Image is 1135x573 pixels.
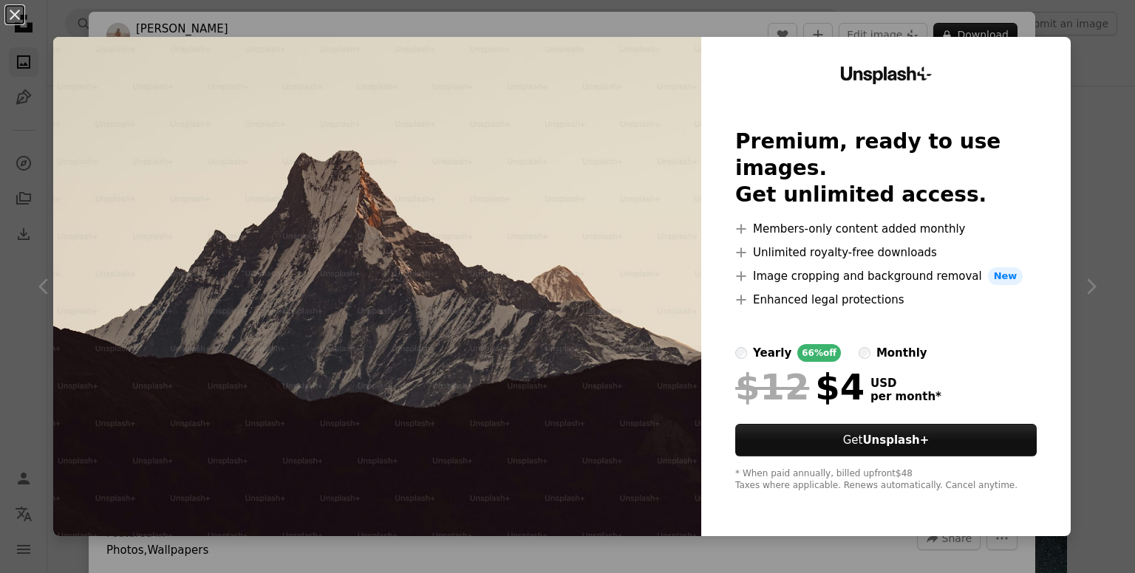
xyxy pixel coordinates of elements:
input: yearly66%off [735,347,747,359]
strong: Unsplash+ [862,433,929,447]
span: per month * [870,390,941,403]
button: GetUnsplash+ [735,424,1037,456]
li: Members-only content added monthly [735,220,1037,238]
div: $4 [735,368,865,406]
span: $12 [735,368,809,406]
input: monthly [859,347,870,359]
h2: Premium, ready to use images. Get unlimited access. [735,128,1037,208]
li: Enhanced legal protections [735,291,1037,309]
div: yearly [753,344,791,362]
li: Image cropping and background removal [735,267,1037,285]
div: monthly [876,344,927,362]
li: Unlimited royalty-free downloads [735,244,1037,261]
div: * When paid annually, billed upfront $48 Taxes where applicable. Renews automatically. Cancel any... [735,468,1037,492]
span: USD [870,377,941,390]
div: 66% off [797,344,841,362]
span: New [988,267,1023,285]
